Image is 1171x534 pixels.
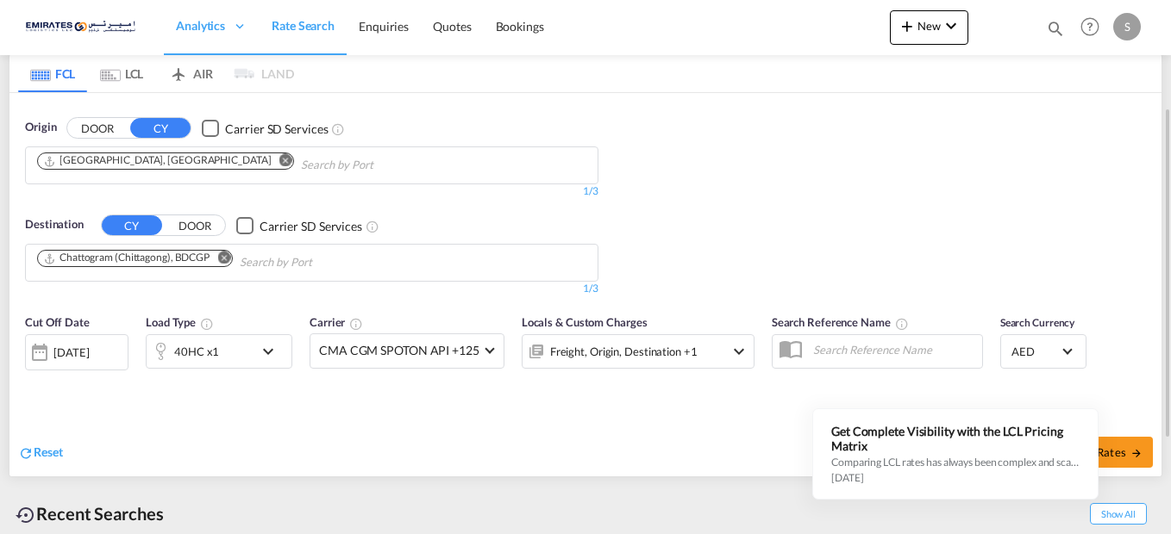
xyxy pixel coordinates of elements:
span: Bookings [496,19,544,34]
div: 40HC x1 [174,339,219,363]
div: Carrier SD Services [225,121,328,138]
span: Origin [25,119,56,136]
img: c67187802a5a11ec94275b5db69a26e6.png [26,8,142,47]
span: Rate Search [272,18,335,33]
md-icon: icon-plus 400-fg [897,16,917,36]
span: Quotes [433,19,471,34]
div: OriginDOOR CY Checkbox No InkUnchecked: Search for CY (Container Yard) services for all selected ... [9,93,1162,475]
md-datepicker: Select [25,368,38,391]
div: Press delete to remove this chip. [43,251,213,265]
md-icon: icon-magnify [1046,19,1065,38]
button: DOOR [67,119,128,139]
button: CY [102,215,162,235]
div: S [1113,13,1141,40]
div: Carrier SD Services [260,218,362,235]
md-chips-wrap: Chips container. Use arrow keys to select chips. [34,147,472,179]
md-tab-item: LCL [87,54,156,92]
div: 1/3 [25,282,598,296]
span: Search Reference Name [772,315,909,329]
div: Help [1075,12,1113,43]
span: Locals & Custom Charges [522,315,648,329]
div: icon-refreshReset [18,444,63,463]
md-icon: icon-backup-restore [16,505,36,525]
md-icon: icon-airplane [168,64,189,77]
div: Chattogram (Chittagong), BDCGP [43,251,210,265]
md-icon: Your search will be saved by the below given name [895,317,909,331]
span: Destination [25,216,84,233]
md-icon: icon-chevron-down [729,341,749,362]
md-checkbox: Checkbox No Ink [202,119,328,137]
div: 1/3 [25,184,598,199]
span: Show All [1090,503,1147,525]
md-tab-item: FCL [18,54,87,92]
md-icon: Unchecked: Search for CY (Container Yard) services for all selected carriers.Checked : Search for... [366,220,379,233]
md-pagination-wrapper: Use the left and right arrow keys to navigate between tabs [18,54,294,92]
button: Remove [267,153,293,171]
span: Analytics [176,17,225,34]
div: Jebel Ali, AEJEA [43,153,271,168]
div: [DATE] [25,334,128,370]
span: Help [1075,12,1105,41]
md-icon: Unchecked: Search for CY (Container Yard) services for all selected carriers.Checked : Search for... [331,122,345,136]
span: Search Rates [1060,445,1143,459]
div: [DATE] [53,345,89,360]
button: Remove [206,251,232,268]
div: Recent Searches [9,494,171,533]
span: Enquiries [359,19,409,34]
div: Freight Origin Destination Factory Stuffing [550,339,698,363]
span: Search Currency [1000,316,1075,329]
div: Freight Origin Destination Factory Stuffingicon-chevron-down [522,334,755,369]
input: Chips input. [301,152,465,179]
span: AED [1011,344,1060,359]
md-icon: The selected Trucker/Carrierwill be displayed in the rate results If the rates are from another f... [349,317,363,331]
div: Press delete to remove this chip. [43,153,274,168]
button: CY [130,118,191,138]
span: Load Type [146,315,214,329]
span: CMA CGM SPOTON API +125 [319,342,479,359]
div: icon-magnify [1046,19,1065,45]
input: Chips input. [240,249,404,276]
div: 40HC x1icon-chevron-down [146,334,292,369]
span: Cut Off Date [25,315,90,329]
span: New [897,19,961,33]
input: Search Reference Name [805,337,982,363]
md-icon: icon-refresh [18,445,34,461]
span: Carrier [310,315,363,329]
md-select: Select Currency: د.إ AEDUnited Arab Emirates Dirham [1010,338,1077,363]
md-chips-wrap: Chips container. Use arrow keys to select chips. [34,245,410,276]
md-icon: icon-chevron-down [258,341,287,362]
md-icon: icon-chevron-down [941,16,961,36]
button: icon-plus 400-fgNewicon-chevron-down [890,10,968,45]
md-tab-item: AIR [156,54,225,92]
button: DOOR [165,216,225,236]
md-icon: icon-arrow-right [1130,447,1143,459]
md-checkbox: Checkbox No Ink [236,216,362,234]
md-icon: icon-information-outline [200,317,214,331]
span: Reset [34,444,63,459]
